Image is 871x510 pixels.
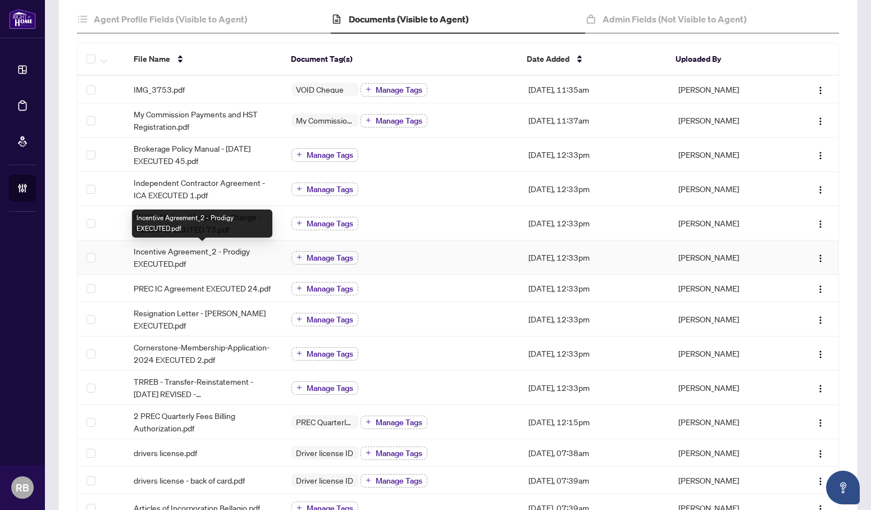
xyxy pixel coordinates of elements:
[291,381,358,395] button: Manage Tags
[816,285,825,294] img: Logo
[291,313,358,326] button: Manage Tags
[376,449,422,457] span: Manage Tags
[134,409,273,434] span: 2 PREC Quarterly Fees Billing Authorization.pdf
[811,80,829,98] button: Logo
[816,151,825,160] img: Logo
[297,350,302,356] span: plus
[669,302,788,336] td: [PERSON_NAME]
[291,347,358,361] button: Manage Tags
[519,275,669,302] td: [DATE], 12:33pm
[307,316,353,324] span: Manage Tags
[816,117,825,126] img: Logo
[307,151,353,159] span: Manage Tags
[291,251,358,265] button: Manage Tags
[297,316,302,322] span: plus
[291,217,358,230] button: Manage Tags
[297,285,302,291] span: plus
[297,220,302,226] span: plus
[826,471,860,504] button: Open asap
[134,341,273,366] span: Cornerstone-Membership-Application-2024 EXECUTED 2.pdf
[307,185,353,193] span: Manage Tags
[811,413,829,431] button: Logo
[366,419,371,425] span: plus
[669,405,788,439] td: [PERSON_NAME]
[519,76,669,103] td: [DATE], 11:35am
[282,43,518,76] th: Document Tag(s)
[519,240,669,275] td: [DATE], 12:33pm
[307,350,353,358] span: Manage Tags
[519,371,669,405] td: [DATE], 12:33pm
[134,83,185,95] span: IMG_3753.pdf
[669,439,788,467] td: [PERSON_NAME]
[134,282,271,294] span: PREC IC Agreement EXECUTED 24.pdf
[134,447,197,459] span: drivers license.pdf
[669,206,788,240] td: [PERSON_NAME]
[519,336,669,371] td: [DATE], 12:33pm
[669,172,788,206] td: [PERSON_NAME]
[816,477,825,486] img: Logo
[811,310,829,328] button: Logo
[519,138,669,172] td: [DATE], 12:33pm
[816,449,825,458] img: Logo
[519,103,669,138] td: [DATE], 11:37am
[669,467,788,494] td: [PERSON_NAME]
[366,117,371,123] span: plus
[811,145,829,163] button: Logo
[527,53,569,65] span: Date Added
[811,214,829,232] button: Logo
[307,384,353,392] span: Manage Tags
[811,379,829,397] button: Logo
[134,375,273,400] span: TRREB - Transfer-Reinstatement - [DATE] REVISED - [GEOGRAPHIC_DATA] 0622-33 EXECUTED 1.pdf
[811,111,829,129] button: Logo
[603,12,746,26] h4: Admin Fields (Not Visible to Agent)
[134,142,273,167] span: Brokerage Policy Manual - [DATE] EXECUTED 45.pdf
[816,316,825,325] img: Logo
[376,418,422,426] span: Manage Tags
[366,450,371,456] span: plus
[9,8,36,29] img: logo
[811,344,829,362] button: Logo
[361,416,427,429] button: Manage Tags
[816,418,825,427] img: Logo
[16,480,29,495] span: RB
[134,245,273,270] span: Incentive Agreement_2 - Prodigy EXECUTED.pdf
[669,275,788,302] td: [PERSON_NAME]
[816,254,825,263] img: Logo
[669,336,788,371] td: [PERSON_NAME]
[816,384,825,393] img: Logo
[811,444,829,462] button: Logo
[811,279,829,297] button: Logo
[376,477,422,485] span: Manage Tags
[361,447,427,460] button: Manage Tags
[132,210,272,238] div: Incentive Agreement_2 - Prodigy EXECUTED.pdf
[816,185,825,194] img: Logo
[518,43,667,76] th: Date Added
[307,285,353,293] span: Manage Tags
[366,86,371,92] span: plus
[519,302,669,336] td: [DATE], 12:33pm
[297,186,302,192] span: plus
[134,474,245,486] span: drivers license - back of card.pdf
[291,449,358,457] span: Driver license ID
[134,53,170,65] span: File Name
[94,12,247,26] h4: Agent Profile Fields (Visible to Agent)
[816,350,825,359] img: Logo
[134,108,273,133] span: My Commission Payments and HST Registration.pdf
[811,471,829,489] button: Logo
[669,138,788,172] td: [PERSON_NAME]
[816,86,825,95] img: Logo
[297,254,302,260] span: plus
[361,474,427,488] button: Manage Tags
[361,83,427,97] button: Manage Tags
[669,76,788,103] td: [PERSON_NAME]
[519,467,669,494] td: [DATE], 07:39am
[291,418,359,426] span: PREC Quarterly Fees Billing Authorization
[291,148,358,162] button: Manage Tags
[291,282,358,295] button: Manage Tags
[816,220,825,229] img: Logo
[519,405,669,439] td: [DATE], 12:15pm
[297,385,302,390] span: plus
[376,117,422,125] span: Manage Tags
[291,476,358,484] span: Driver license ID
[307,220,353,227] span: Manage Tags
